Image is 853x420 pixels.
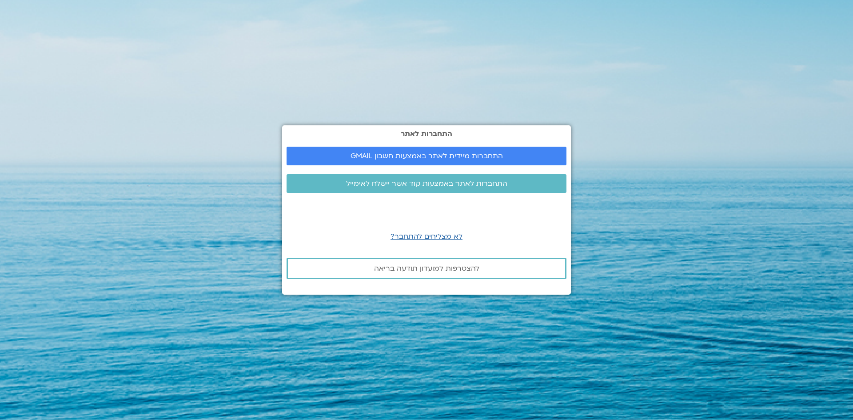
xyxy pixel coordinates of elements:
h2: התחברות לאתר [287,130,566,138]
a: להצטרפות למועדון תודעה בריאה [287,258,566,279]
a: לא מצליחים להתחבר? [391,232,462,241]
span: להצטרפות למועדון תודעה בריאה [374,264,479,272]
a: התחברות מיידית לאתר באמצעות חשבון GMAIL [287,147,566,165]
span: התחברות לאתר באמצעות קוד אשר יישלח לאימייל [346,180,507,188]
a: התחברות לאתר באמצעות קוד אשר יישלח לאימייל [287,174,566,193]
span: התחברות מיידית לאתר באמצעות חשבון GMAIL [351,152,503,160]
